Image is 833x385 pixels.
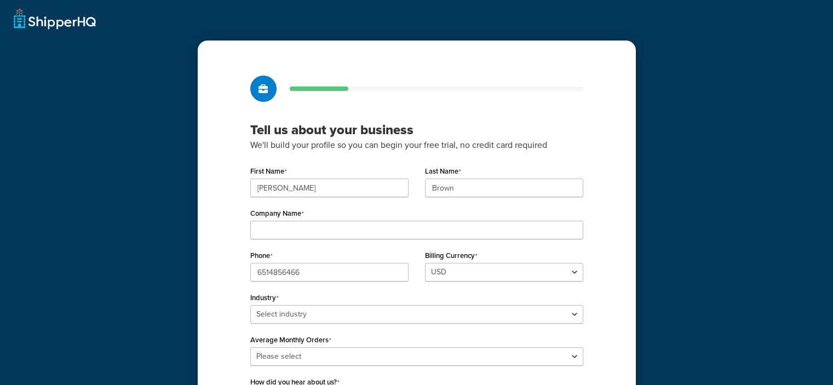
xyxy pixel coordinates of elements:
p: We'll build your profile so you can begin your free trial, no credit card required [250,138,583,152]
label: Industry [250,294,279,302]
label: Billing Currency [425,251,478,260]
label: Last Name [425,167,461,176]
label: Company Name [250,209,304,218]
h3: Tell us about your business [250,122,583,138]
label: Phone [250,251,273,260]
label: First Name [250,167,287,176]
label: Average Monthly Orders [250,336,331,344]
